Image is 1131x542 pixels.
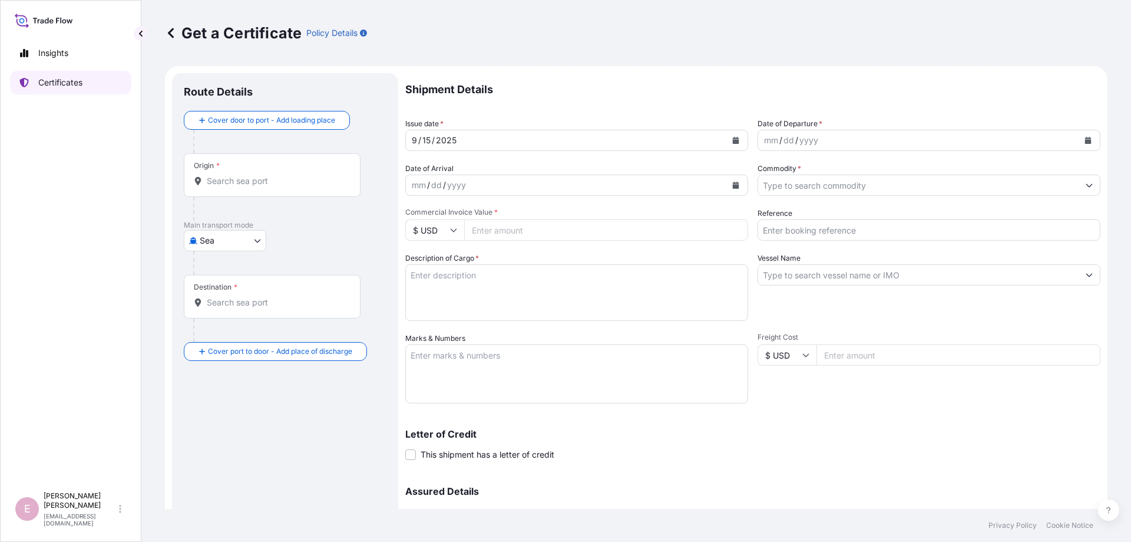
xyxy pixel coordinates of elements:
div: year, [435,133,458,147]
div: year, [798,133,819,147]
div: Origin [194,161,220,170]
div: month, [411,178,427,192]
span: Commercial Invoice Value [405,208,748,217]
label: Vessel Name [758,252,801,264]
button: Cover door to port - Add loading place [184,111,350,130]
div: / [779,133,782,147]
button: Select transport [184,230,266,251]
button: Cover port to door - Add place of discharge [184,342,367,361]
input: Destination [207,297,346,308]
button: Show suggestions [1079,264,1100,285]
p: Letter of Credit [405,429,1100,439]
span: Issue date [405,118,444,130]
p: [EMAIL_ADDRESS][DOMAIN_NAME] [44,513,117,527]
span: This shipment has a letter of credit [421,449,554,461]
div: / [795,133,798,147]
p: Policy Details [306,27,358,39]
a: Privacy Policy [988,521,1037,530]
input: Type to search commodity [758,175,1079,196]
p: Main transport mode [184,221,386,230]
span: Cover port to door - Add place of discharge [208,346,352,357]
span: Date of Departure [758,118,822,130]
input: Enter amount [816,344,1100,366]
button: Calendar [726,131,745,150]
div: / [418,133,421,147]
button: Calendar [1079,131,1097,150]
div: month, [411,133,418,147]
div: / [443,178,446,192]
p: [PERSON_NAME] [PERSON_NAME] [44,491,117,510]
label: Reference [758,208,792,219]
input: Enter booking reference [758,219,1100,241]
a: Cookie Notice [1046,521,1093,530]
p: Shipment Details [405,73,1100,106]
div: month, [763,133,779,147]
label: Commodity [758,163,801,175]
p: Route Details [184,85,253,99]
span: Sea [200,235,214,247]
span: Freight Cost [758,333,1100,342]
div: / [432,133,435,147]
p: Get a Certificate [165,24,302,42]
div: day, [430,178,443,192]
div: day, [421,133,432,147]
a: Certificates [10,71,131,94]
button: Calendar [726,176,745,195]
div: Destination [194,283,237,292]
a: Insights [10,41,131,65]
div: / [427,178,430,192]
span: Date of Arrival [405,163,454,175]
span: E [24,503,31,515]
button: Show suggestions [1079,175,1100,196]
span: Cover door to port - Add loading place [208,114,335,126]
input: Enter amount [464,219,748,241]
div: day, [782,133,795,147]
label: Marks & Numbers [405,333,465,344]
input: Type to search vessel name or IMO [758,264,1079,285]
div: year, [446,178,467,192]
p: Certificates [38,77,82,88]
input: Origin [207,175,346,187]
p: Assured Details [405,487,1100,496]
p: Insights [38,47,68,59]
label: Description of Cargo [405,252,479,264]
